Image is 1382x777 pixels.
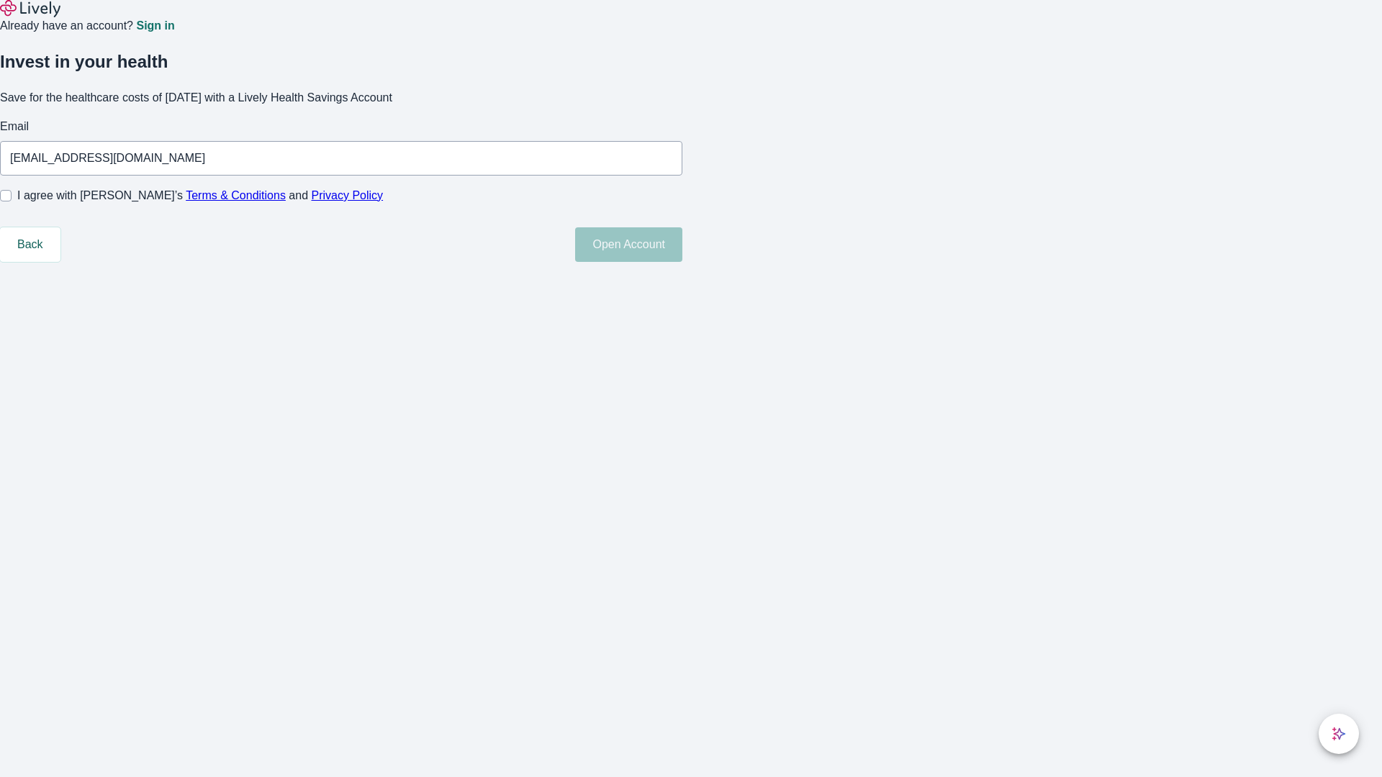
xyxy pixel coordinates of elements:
a: Privacy Policy [312,189,384,201]
svg: Lively AI Assistant [1332,727,1346,741]
button: chat [1319,714,1359,754]
a: Terms & Conditions [186,189,286,201]
a: Sign in [136,20,174,32]
span: I agree with [PERSON_NAME]’s and [17,187,383,204]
